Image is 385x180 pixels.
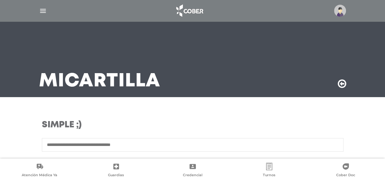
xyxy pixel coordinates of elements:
[173,3,206,18] img: logo_cober_home-white.png
[336,173,355,178] span: Cober Doc
[334,5,346,17] img: profile-placeholder.svg
[231,163,307,179] a: Turnos
[307,163,384,179] a: Cober Doc
[1,163,78,179] a: Atención Médica Ya
[263,173,275,178] span: Turnos
[39,7,47,15] img: Cober_menu-lines-white.svg
[39,73,160,90] h3: Mi Cartilla
[154,163,231,179] a: Credencial
[108,173,124,178] span: Guardias
[42,120,233,131] h3: Simple ;)
[22,173,57,178] span: Atención Médica Ya
[78,163,154,179] a: Guardias
[183,173,202,178] span: Credencial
